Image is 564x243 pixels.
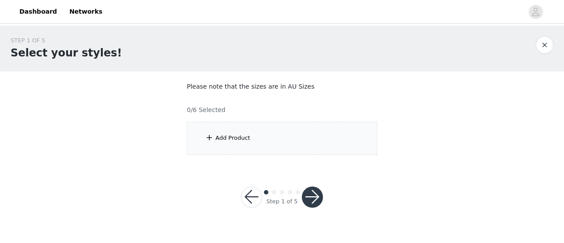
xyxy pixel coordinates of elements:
p: Please note that the sizes are in AU Sizes [187,82,377,91]
a: Networks [64,2,108,22]
div: STEP 1 OF 5 [11,36,122,45]
a: Dashboard [14,2,62,22]
div: Step 1 of 5 [266,197,297,206]
h1: Select your styles! [11,45,122,61]
h4: 0/6 Selected [187,105,226,115]
div: Add Product [215,134,250,142]
div: avatar [531,5,540,19]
